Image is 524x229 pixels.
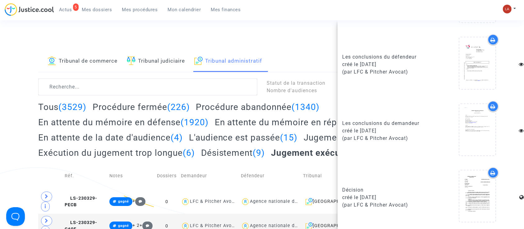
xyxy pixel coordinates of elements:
[280,132,298,143] span: (15)
[38,117,209,128] h2: En attente du mémoire en défense
[271,147,361,158] h2: Jugement exécuté
[73,3,79,11] div: 5
[127,56,136,65] img: icon-faciliter-sm.svg
[59,7,72,12] span: Actus
[6,207,25,226] iframe: Help Scout Beacon - Open
[132,223,140,228] span: + 2
[122,7,158,12] span: Mes procédures
[181,117,209,127] span: (1920)
[303,198,359,205] div: [GEOGRAPHIC_DATA]
[301,163,361,189] td: Tribunal
[190,199,239,204] div: LFC & Pitcher Avocat
[48,51,117,72] a: Tribunal de commerce
[304,132,383,143] h2: Jugement rendu
[38,147,195,158] h2: Exécution du jugement trop longue
[155,189,179,214] td: 0
[342,61,426,68] div: créé le [DATE]
[65,196,97,208] span: LS-230329-PECB
[127,51,185,72] a: Tribunal judiciaire
[342,194,426,201] div: créé le [DATE]
[155,163,179,189] td: Dossiers
[342,120,426,127] div: Les conclusions du demandeur
[181,197,190,206] img: icon-user.svg
[215,117,370,128] h2: En attente du mémoire en réplique
[48,56,56,65] img: icon-banque.svg
[38,132,183,143] h2: En attente de la date d'audience
[206,5,246,14] a: Mes finances
[171,132,183,143] span: (4)
[77,5,117,14] a: Mes dossiers
[342,135,426,142] div: (par LFC & Pitcher Avocat)
[107,163,155,189] td: Notes
[194,56,203,65] img: icon-archive.svg
[118,199,129,203] span: gagné
[5,3,54,16] img: jc-logo.svg
[38,102,86,112] h2: Tous
[183,148,195,158] span: (6)
[306,198,313,205] img: icon-archive.svg
[292,102,319,112] span: (1340)
[93,102,190,112] h2: Procédure fermée
[342,201,426,209] div: (par LFC & Pitcher Avocat)
[253,148,265,158] span: (9)
[250,199,318,204] div: Agence nationale de l'habitat
[342,127,426,135] div: créé le [DATE]
[196,102,319,112] h2: Procédure abandonnée
[503,5,512,13] img: 3f9b7d9779f7b0ffc2b90d026f0682a9
[342,186,426,194] div: Décision
[179,163,239,189] td: Demandeur
[190,223,239,228] div: LFC & Pitcher Avocat
[239,163,301,189] td: Défendeur
[267,80,325,86] span: Statut de la transaction
[189,132,298,143] h2: L'audience est passée
[168,7,201,12] span: Mon calendrier
[118,224,129,228] span: gagné
[211,7,241,12] span: Mes finances
[201,147,265,158] h2: Désistement
[132,198,146,204] span: +
[194,51,262,72] a: Tribunal administratif
[241,197,250,206] img: icon-user.svg
[342,53,426,61] div: Les conclusions du défendeur
[163,5,206,14] a: Mon calendrier
[167,102,190,112] span: (226)
[250,223,318,228] div: Agence nationale de l'habitat
[342,68,426,76] div: (par LFC & Pitcher Avocat)
[140,223,153,228] span: +
[117,5,163,14] a: Mes procédures
[82,7,112,12] span: Mes dossiers
[62,163,107,189] td: Réf.
[54,5,77,14] a: 5Actus
[58,102,86,112] span: (3529)
[267,88,317,93] span: Nombre d'audiences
